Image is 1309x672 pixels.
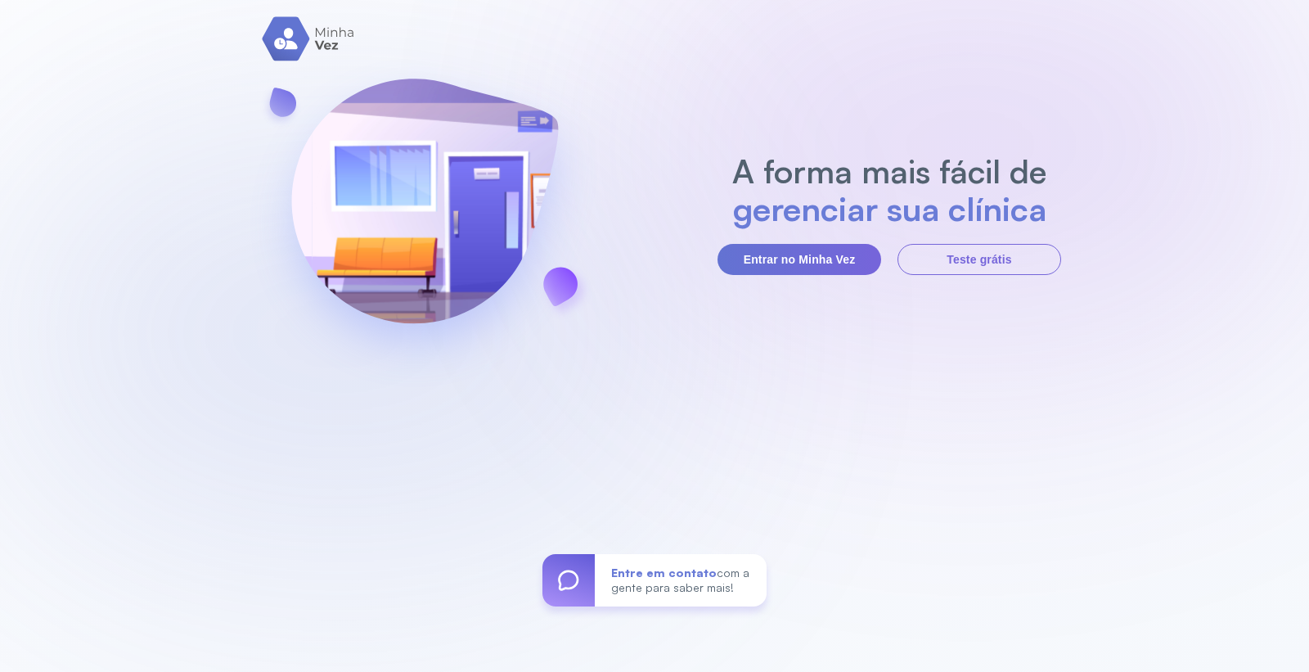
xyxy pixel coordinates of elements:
[248,35,601,391] img: banner-login.svg
[595,554,767,607] div: com a gente para saber mais!
[262,16,356,61] img: logo.svg
[724,152,1055,190] h2: A forma mais fácil de
[717,244,881,275] button: Entrar no Minha Vez
[611,566,717,580] span: Entre em contato
[542,554,767,607] a: Entre em contatocom a gente para saber mais!
[897,244,1061,275] button: Teste grátis
[724,190,1055,228] h2: gerenciar sua clínica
